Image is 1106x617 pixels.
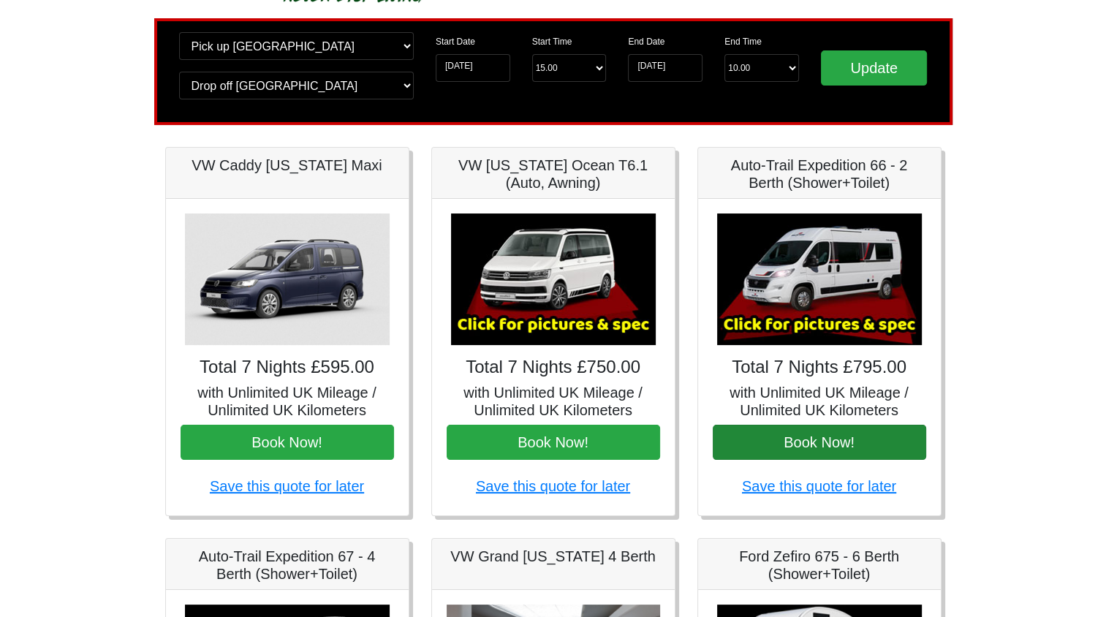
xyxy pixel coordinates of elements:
[713,425,926,460] button: Book Now!
[185,213,390,345] img: VW Caddy California Maxi
[447,425,660,460] button: Book Now!
[436,35,475,48] label: Start Date
[628,35,664,48] label: End Date
[447,357,660,378] h4: Total 7 Nights £750.00
[436,54,510,82] input: Start Date
[181,548,394,583] h5: Auto-Trail Expedition 67 - 4 Berth (Shower+Toilet)
[532,35,572,48] label: Start Time
[628,54,702,82] input: Return Date
[713,548,926,583] h5: Ford Zefiro 675 - 6 Berth (Shower+Toilet)
[821,50,928,86] input: Update
[447,384,660,419] h5: with Unlimited UK Mileage / Unlimited UK Kilometers
[724,35,762,48] label: End Time
[181,425,394,460] button: Book Now!
[717,213,922,345] img: Auto-Trail Expedition 66 - 2 Berth (Shower+Toilet)
[447,548,660,565] h5: VW Grand [US_STATE] 4 Berth
[181,156,394,174] h5: VW Caddy [US_STATE] Maxi
[447,156,660,192] h5: VW [US_STATE] Ocean T6.1 (Auto, Awning)
[451,213,656,345] img: VW California Ocean T6.1 (Auto, Awning)
[210,478,364,494] a: Save this quote for later
[742,478,896,494] a: Save this quote for later
[476,478,630,494] a: Save this quote for later
[713,357,926,378] h4: Total 7 Nights £795.00
[181,384,394,419] h5: with Unlimited UK Mileage / Unlimited UK Kilometers
[713,384,926,419] h5: with Unlimited UK Mileage / Unlimited UK Kilometers
[713,156,926,192] h5: Auto-Trail Expedition 66 - 2 Berth (Shower+Toilet)
[181,357,394,378] h4: Total 7 Nights £595.00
